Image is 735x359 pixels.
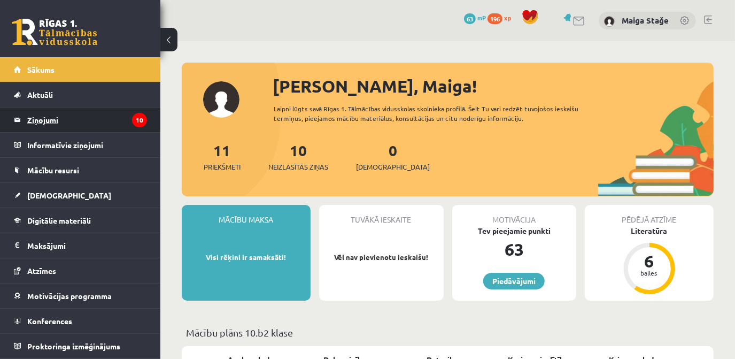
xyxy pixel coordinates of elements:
[464,13,486,22] a: 63 mP
[268,141,328,172] a: 10Neizlasītās ziņas
[27,216,91,225] span: Digitālie materiāli
[27,65,55,74] span: Sākums
[14,334,147,358] a: Proktoringa izmēģinājums
[182,205,311,225] div: Mācību maksa
[132,113,147,127] i: 10
[622,15,669,26] a: Maiga Stağe
[14,208,147,233] a: Digitālie materiāli
[452,205,577,225] div: Motivācija
[268,162,328,172] span: Neizlasītās ziņas
[14,57,147,82] a: Sākums
[27,165,79,175] span: Mācību resursi
[14,284,147,308] a: Motivācijas programma
[319,205,444,225] div: Tuvākā ieskaite
[186,325,709,340] p: Mācību plāns 10.b2 klase
[27,108,147,132] legend: Ziņojumi
[488,13,502,24] span: 196
[585,225,714,296] a: Literatūra 6 balles
[14,82,147,107] a: Aktuāli
[14,158,147,182] a: Mācību resursi
[27,341,120,351] span: Proktoringa izmēģinājums
[633,253,666,270] div: 6
[274,104,593,123] div: Laipni lūgts savā Rīgas 1. Tālmācības vidusskolas skolnieka profilā. Šeit Tu vari redzēt tuvojošo...
[452,225,577,236] div: Tev pieejamie punkti
[204,162,241,172] span: Priekšmeti
[187,252,305,263] p: Visi rēķini ir samaksāti!
[27,190,111,200] span: [DEMOGRAPHIC_DATA]
[585,205,714,225] div: Pēdējā atzīme
[452,236,577,262] div: 63
[633,270,666,276] div: balles
[14,108,147,132] a: Ziņojumi10
[504,13,511,22] span: xp
[356,141,430,172] a: 0[DEMOGRAPHIC_DATA]
[488,13,516,22] a: 196 xp
[464,13,476,24] span: 63
[204,141,241,172] a: 11Priekšmeti
[14,233,147,258] a: Maksājumi
[27,291,112,301] span: Motivācijas programma
[356,162,430,172] span: [DEMOGRAPHIC_DATA]
[477,13,486,22] span: mP
[604,16,615,27] img: Maiga Stağe
[27,90,53,100] span: Aktuāli
[27,233,147,258] legend: Maksājumi
[27,266,56,276] span: Atzīmes
[585,225,714,236] div: Literatūra
[483,273,545,289] a: Piedāvājumi
[14,133,147,157] a: Informatīvie ziņojumi
[27,316,72,326] span: Konferences
[324,252,438,263] p: Vēl nav pievienotu ieskaišu!
[27,133,147,157] legend: Informatīvie ziņojumi
[14,258,147,283] a: Atzīmes
[14,183,147,208] a: [DEMOGRAPHIC_DATA]
[14,309,147,333] a: Konferences
[273,73,714,99] div: [PERSON_NAME], Maiga!
[12,19,97,45] a: Rīgas 1. Tālmācības vidusskola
